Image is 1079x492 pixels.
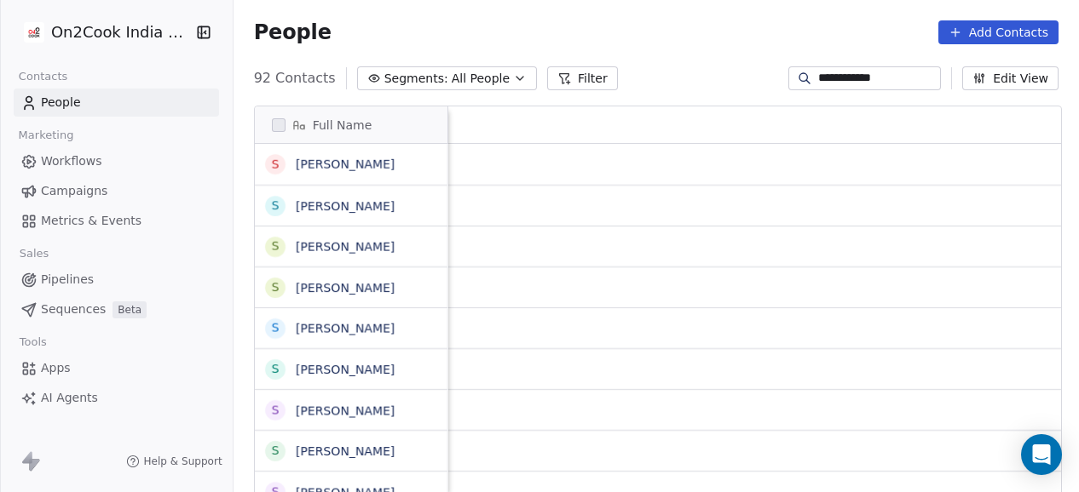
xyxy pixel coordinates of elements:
button: Edit View [962,66,1059,90]
div: S [271,278,279,296]
span: Pipelines [41,271,94,289]
div: S [271,156,279,174]
div: S [271,401,279,419]
span: Sequences [41,300,106,318]
span: Contacts [11,64,75,89]
span: All People [452,70,510,88]
a: [PERSON_NAME] [296,363,395,376]
div: S [271,197,279,215]
div: S [271,319,279,337]
a: People [14,89,219,117]
span: Metrics & Events [41,212,141,230]
a: [PERSON_NAME] [296,281,395,295]
div: S [271,442,279,460]
a: [PERSON_NAME] [296,444,395,458]
a: AI Agents [14,384,219,412]
a: [PERSON_NAME] [296,240,395,254]
span: Campaigns [41,182,107,200]
span: People [254,20,332,45]
span: On2Cook India Pvt. Ltd. [51,21,192,43]
span: 92 Contacts [254,68,336,89]
a: Pipelines [14,266,219,294]
a: Metrics & Events [14,207,219,235]
span: Help & Support [143,455,222,468]
div: Open Intercom Messenger [1021,434,1062,475]
a: [PERSON_NAME] [296,199,395,213]
span: Marketing [11,123,81,148]
a: SequencesBeta [14,295,219,323]
div: Full Name [255,106,447,143]
img: on2cook%20logo-04%20copy.jpg [24,22,44,43]
button: On2Cook India Pvt. Ltd. [20,18,184,47]
span: Apps [41,359,71,377]
a: Workflows [14,147,219,175]
span: Tools [12,329,54,355]
a: Apps [14,354,219,382]
a: Help & Support [126,455,222,468]
div: S [271,237,279,255]
span: Beta [113,301,147,318]
span: Sales [12,241,56,266]
button: Add Contacts [938,20,1059,44]
div: S [271,360,279,378]
span: Full Name [313,117,372,134]
span: AI Agents [41,389,98,407]
span: People [41,94,81,112]
a: [PERSON_NAME] [296,403,395,417]
span: Workflows [41,152,102,170]
a: [PERSON_NAME] [296,322,395,335]
a: Campaigns [14,177,219,205]
a: [PERSON_NAME] [296,157,395,171]
span: Segments: [384,70,448,88]
button: Filter [547,66,618,90]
